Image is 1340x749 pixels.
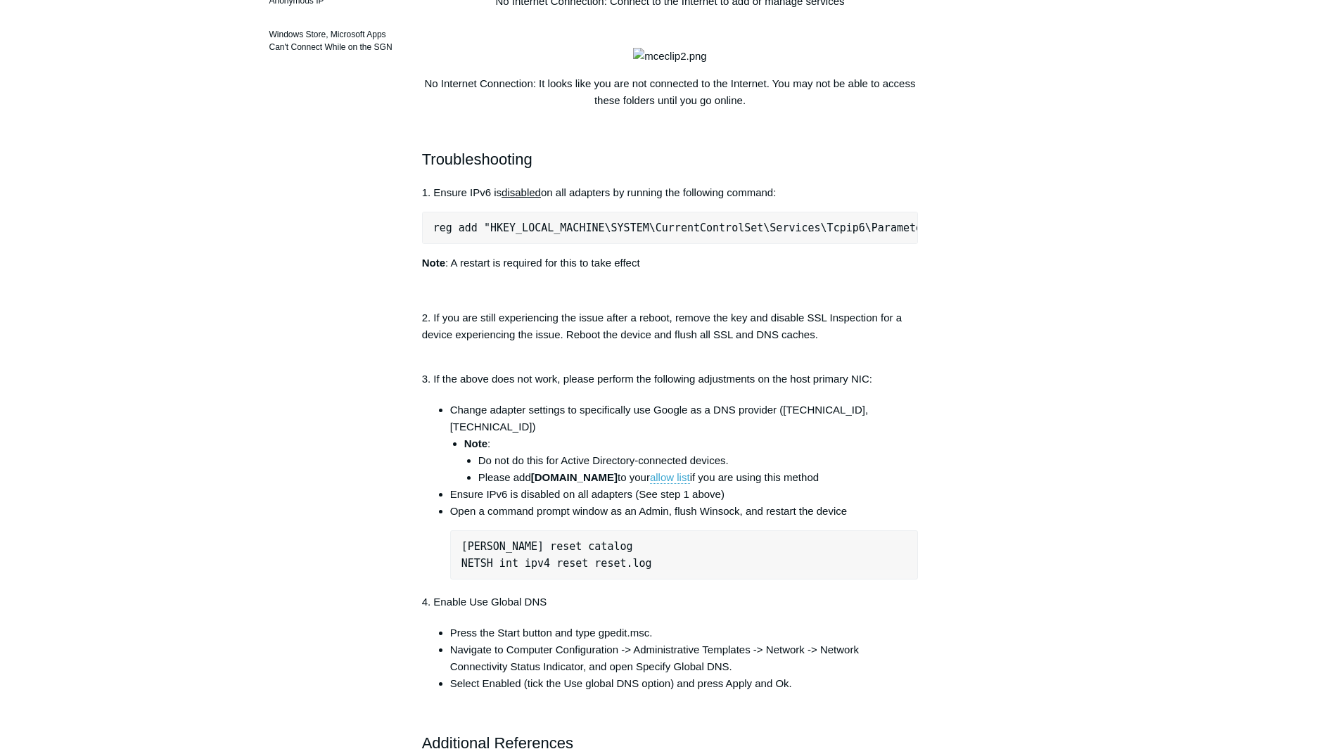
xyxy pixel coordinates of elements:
[450,530,919,580] pre: [PERSON_NAME] reset catalog NETSH int ipv4 reset reset.log
[502,186,541,198] span: disabled
[422,184,919,201] p: 1. Ensure IPv6 is on all adapters by running the following command:
[422,594,919,610] p: 4. Enable Use Global DNS
[450,486,919,503] li: Ensure IPv6 is disabled on all adapters (See step 1 above)
[450,503,919,580] li: Open a command prompt window as an Admin, flush Winsock, and restart the device
[650,471,690,484] a: allow list
[262,21,401,60] a: Windows Store, Microsoft Apps Can't Connect While on the SGN
[422,309,919,360] p: 2. If you are still experiencing the issue after a reboot, remove the key and disable SSL Inspect...
[422,75,919,109] p: No Internet Connection: It looks like you are not connected to the Internet. You may not be able ...
[531,471,618,483] strong: [DOMAIN_NAME]
[422,257,445,269] strong: Note
[464,435,919,486] li: :
[464,437,487,449] strong: Note
[478,452,919,469] li: Do not do this for Active Directory-connected devices.
[633,48,706,65] img: mceclip2.png
[422,255,919,271] p: : A restart is required for this to take effect
[422,147,919,172] h2: Troubleshooting
[422,371,919,388] p: 3. If the above does not work, please perform the following adjustments on the host primary NIC:
[450,675,919,692] li: Select Enabled (tick the Use global DNS option) and press Apply and Ok.
[450,641,919,675] li: Navigate to Computer Configuration -> Administrative Templates -> Network -> Network Connectivity...
[478,469,919,486] li: Please add to your if you are using this method
[422,212,919,244] pre: reg add "HKEY_LOCAL_MACHINE\SYSTEM\CurrentControlSet\Services\Tcpip6\Parameters" /v DisabledCompo...
[450,402,919,486] li: Change adapter settings to specifically use Google as a DNS provider ([TECHNICAL_ID], [TECHNICAL_...
[450,625,919,641] li: Press the Start button and type gpedit.msc.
